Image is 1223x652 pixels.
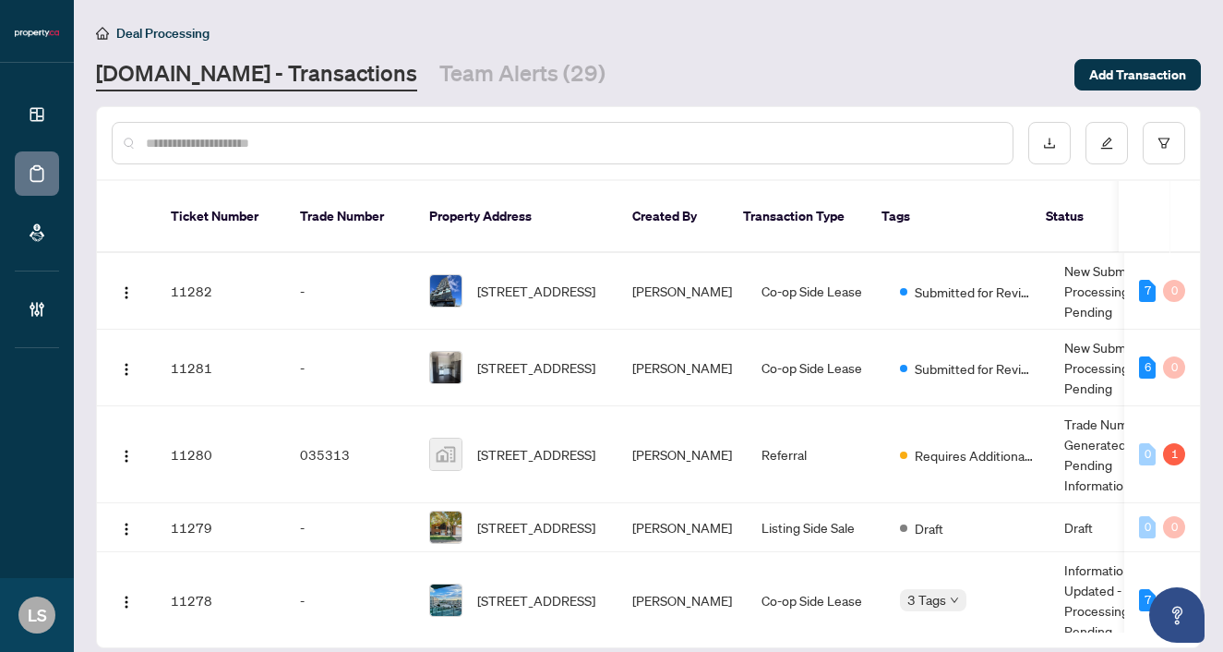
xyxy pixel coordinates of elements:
[1163,443,1185,465] div: 1
[156,181,285,253] th: Ticket Number
[1149,587,1205,643] button: Open asap
[747,253,885,330] td: Co-op Side Lease
[915,282,1035,302] span: Submitted for Review
[285,552,414,649] td: -
[112,353,141,382] button: Logo
[119,362,134,377] img: Logo
[1049,406,1188,503] td: Trade Number Generated - Pending Information
[119,285,134,300] img: Logo
[632,519,732,536] span: [PERSON_NAME]
[747,503,885,552] td: Listing Side Sale
[430,585,462,616] img: thumbnail-img
[1049,503,1188,552] td: Draft
[477,517,595,537] span: [STREET_ADDRESS]
[119,522,134,537] img: Logo
[1089,60,1186,90] span: Add Transaction
[112,440,141,469] button: Logo
[1028,122,1071,164] button: download
[747,406,885,503] td: Referral
[430,275,462,307] img: thumbnail-img
[1100,137,1113,150] span: edit
[1031,181,1169,253] th: Status
[632,283,732,299] span: [PERSON_NAME]
[116,25,210,42] span: Deal Processing
[119,595,134,610] img: Logo
[915,518,943,538] span: Draft
[285,503,414,552] td: -
[28,602,47,628] span: LS
[632,446,732,463] span: [PERSON_NAME]
[119,449,134,464] img: Logo
[617,181,728,253] th: Created By
[1139,443,1156,465] div: 0
[1139,280,1156,302] div: 7
[414,181,617,253] th: Property Address
[96,27,109,40] span: home
[430,512,462,543] img: thumbnail-img
[915,358,1035,379] span: Submitted for Review
[285,181,414,253] th: Trade Number
[430,352,462,383] img: thumbnail-img
[1139,356,1156,379] div: 6
[430,439,462,470] img: thumbnail-img
[156,503,285,552] td: 11279
[1049,330,1188,406] td: New Submission - Processing Pending
[1049,253,1188,330] td: New Submission - Processing Pending
[632,592,732,609] span: [PERSON_NAME]
[112,586,141,615] button: Logo
[477,357,595,378] span: [STREET_ADDRESS]
[156,552,285,649] td: 11278
[747,330,885,406] td: Co-op Side Lease
[285,330,414,406] td: -
[112,276,141,306] button: Logo
[1163,516,1185,538] div: 0
[477,281,595,301] span: [STREET_ADDRESS]
[1049,552,1188,649] td: Information Updated - Processing Pending
[1139,589,1156,611] div: 7
[156,253,285,330] td: 11282
[867,181,1031,253] th: Tags
[1157,137,1170,150] span: filter
[156,406,285,503] td: 11280
[632,359,732,376] span: [PERSON_NAME]
[728,181,867,253] th: Transaction Type
[950,596,959,605] span: down
[285,253,414,330] td: -
[1163,356,1185,379] div: 0
[96,58,417,91] a: [DOMAIN_NAME] - Transactions
[112,513,141,542] button: Logo
[1143,122,1185,164] button: filter
[156,330,285,406] td: 11281
[477,444,595,465] span: [STREET_ADDRESS]
[15,28,59,39] img: logo
[907,589,946,610] span: 3 Tags
[439,58,606,91] a: Team Alerts (29)
[747,552,885,649] td: Co-op Side Lease
[477,590,595,610] span: [STREET_ADDRESS]
[1043,137,1056,150] span: download
[1085,122,1128,164] button: edit
[285,406,414,503] td: 035313
[915,445,1035,465] span: Requires Additional Docs
[1163,280,1185,302] div: 0
[1139,516,1156,538] div: 0
[1074,59,1201,91] button: Add Transaction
